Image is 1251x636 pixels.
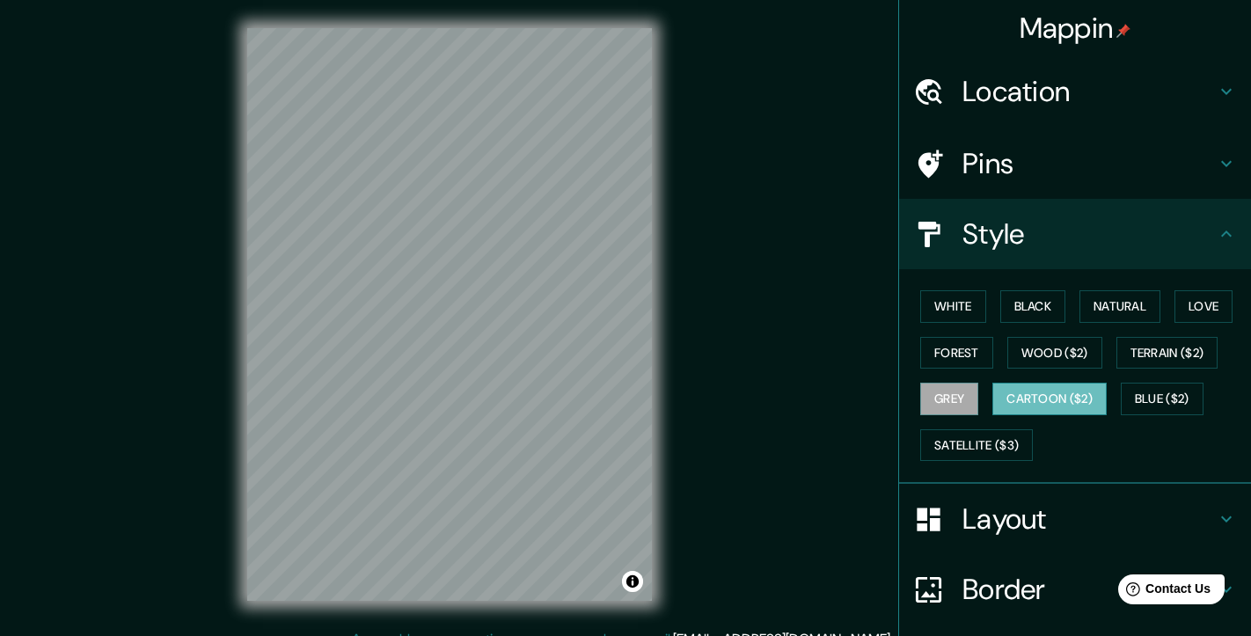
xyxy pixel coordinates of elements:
[962,74,1216,109] h4: Location
[899,554,1251,625] div: Border
[920,429,1033,462] button: Satellite ($3)
[899,128,1251,199] div: Pins
[899,199,1251,269] div: Style
[899,56,1251,127] div: Location
[962,501,1216,537] h4: Layout
[992,383,1107,415] button: Cartoon ($2)
[622,571,643,592] button: Toggle attribution
[1116,24,1130,38] img: pin-icon.png
[962,572,1216,607] h4: Border
[1174,290,1233,323] button: Love
[1079,290,1160,323] button: Natural
[1116,337,1218,369] button: Terrain ($2)
[962,216,1216,252] h4: Style
[1007,337,1102,369] button: Wood ($2)
[899,484,1251,554] div: Layout
[1020,11,1131,46] h4: Mappin
[1094,567,1232,617] iframe: Help widget launcher
[920,337,993,369] button: Forest
[962,146,1216,181] h4: Pins
[920,383,978,415] button: Grey
[920,290,986,323] button: White
[1121,383,1203,415] button: Blue ($2)
[247,28,652,601] canvas: Map
[1000,290,1066,323] button: Black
